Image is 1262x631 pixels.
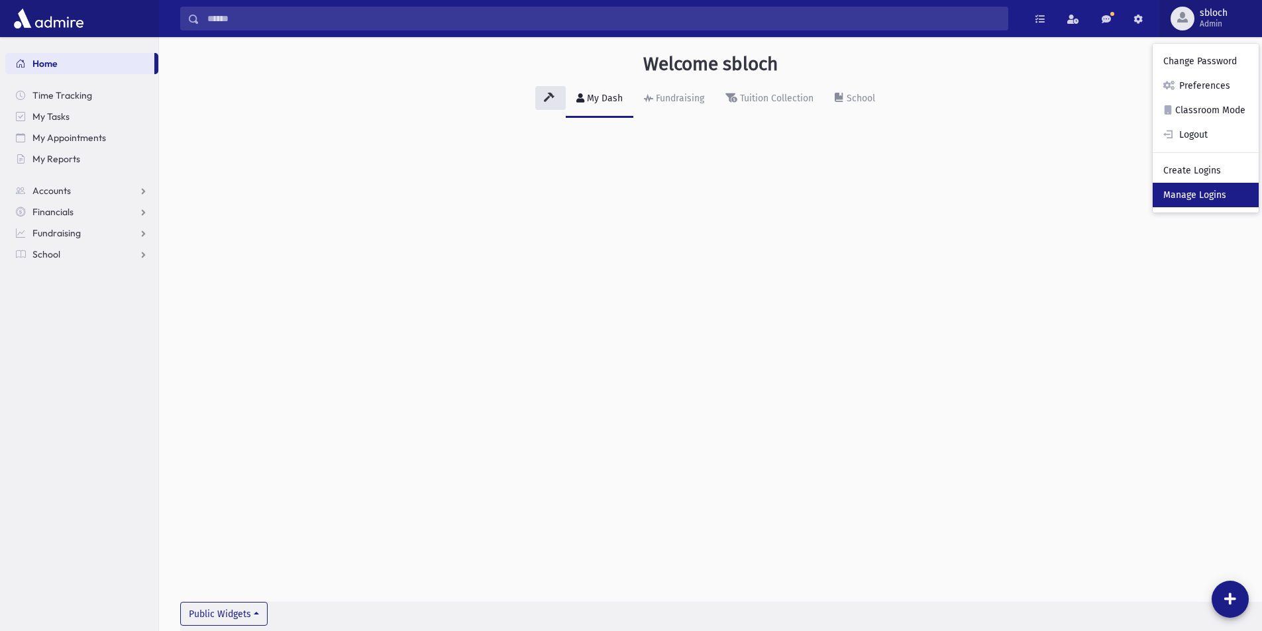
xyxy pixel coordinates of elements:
[1153,73,1259,98] a: Preferences
[5,201,158,222] a: Financials
[5,244,158,265] a: School
[1153,183,1259,207] a: Manage Logins
[180,602,268,626] button: Public Widgets
[32,185,71,197] span: Accounts
[633,81,715,118] a: Fundraising
[643,53,778,75] h3: Welcome sbloch
[32,89,92,101] span: Time Tracking
[824,81,886,118] a: School
[1153,49,1259,73] a: Change Password
[5,222,158,244] a: Fundraising
[11,5,87,32] img: AdmirePro
[653,93,704,104] div: Fundraising
[32,248,60,260] span: School
[5,53,154,74] a: Home
[5,85,158,106] a: Time Tracking
[737,93,814,104] div: Tuition Collection
[32,111,70,122] span: My Tasks
[5,106,158,127] a: My Tasks
[1200,8,1228,19] span: sbloch
[844,93,875,104] div: School
[1200,19,1228,29] span: Admin
[5,148,158,170] a: My Reports
[584,93,623,104] div: My Dash
[5,180,158,201] a: Accounts
[1153,158,1259,183] a: Create Logins
[32,206,74,218] span: Financials
[5,127,158,148] a: My Appointments
[1153,122,1259,147] a: Logout
[32,58,58,70] span: Home
[566,81,633,118] a: My Dash
[199,7,1008,30] input: Search
[32,153,80,165] span: My Reports
[32,132,106,144] span: My Appointments
[715,81,824,118] a: Tuition Collection
[1153,98,1259,122] a: Classroom Mode
[32,227,81,239] span: Fundraising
